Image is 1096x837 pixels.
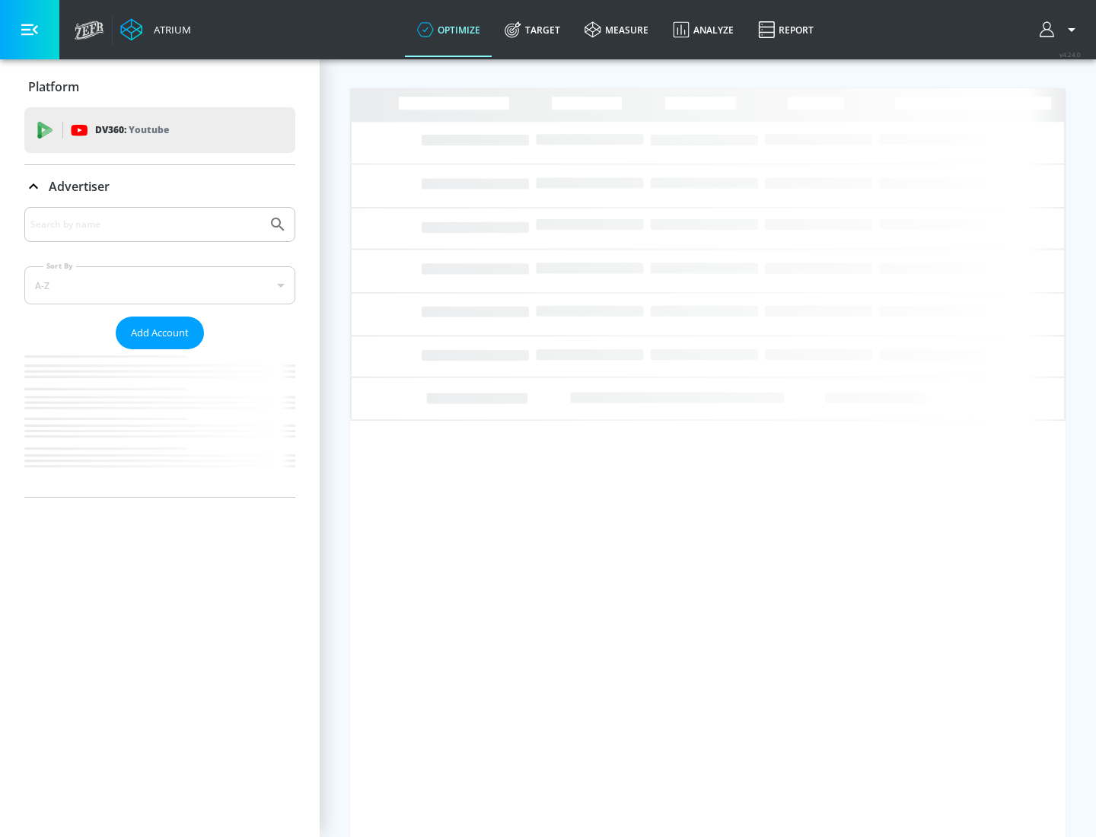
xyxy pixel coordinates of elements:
span: v 4.24.0 [1059,50,1081,59]
a: Analyze [661,2,746,57]
p: Platform [28,78,79,95]
button: Add Account [116,317,204,349]
p: DV360: [95,122,169,138]
div: Advertiser [24,207,295,497]
a: Atrium [120,18,191,41]
a: measure [572,2,661,57]
input: Search by name [30,215,261,234]
div: Atrium [148,23,191,37]
div: Advertiser [24,165,295,208]
label: Sort By [43,261,76,271]
a: Report [746,2,826,57]
a: Target [492,2,572,57]
a: optimize [405,2,492,57]
nav: list of Advertiser [24,349,295,497]
div: DV360: Youtube [24,107,295,153]
p: Advertiser [49,178,110,195]
p: Youtube [129,122,169,138]
span: Add Account [131,324,189,342]
div: A-Z [24,266,295,304]
div: Platform [24,65,295,108]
